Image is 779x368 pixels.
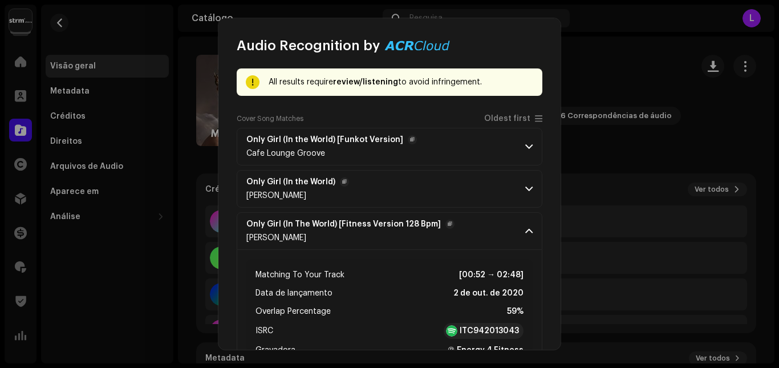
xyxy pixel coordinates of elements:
[459,268,524,282] strong: [00:52 → 02:48]
[333,78,398,86] strong: review/listening
[484,115,530,123] span: Oldest first
[237,128,542,165] p-accordion-header: Only Girl (In the World) [Funkot Version]Cafe Lounge Groove
[237,212,542,250] p-accordion-header: Only Girl (In The World) [Fitness Version 128 Bpm][PERSON_NAME]
[246,177,349,187] span: Only Girl (In the World)
[484,114,542,123] p-togglebutton: Oldest first
[246,192,306,200] span: Todd Beasley
[237,114,303,123] label: Cover Song Matches
[246,220,441,229] strong: Only Girl (In The World) [Fitness Version 128 Bpm]
[255,343,295,357] span: Gravadora
[255,268,344,282] span: Matching To Your Track
[507,305,524,318] strong: 59%
[460,325,519,337] strong: ITC942013043
[237,170,542,208] p-accordion-header: Only Girl (In the World)[PERSON_NAME]
[246,149,325,157] span: Cafe Lounge Groove
[269,75,533,89] div: All results require to avoid infringement.
[237,37,380,55] span: Audio Recognition by
[246,234,306,242] span: Angelica
[246,220,455,229] span: Only Girl (In The World) [Fitness Version 128 Bpm]
[255,286,332,300] span: Data de lançamento
[447,343,524,357] strong: ℗ Energy 4 Fitness
[453,286,524,300] strong: 2 de out. de 2020
[246,177,335,187] strong: Only Girl (In the World)
[246,135,403,144] strong: Only Girl (In the World) [Funkot Version]
[246,135,417,144] span: Only Girl (In the World) [Funkot Version]
[255,324,273,338] span: ISRC
[255,305,331,318] span: Overlap Percentage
